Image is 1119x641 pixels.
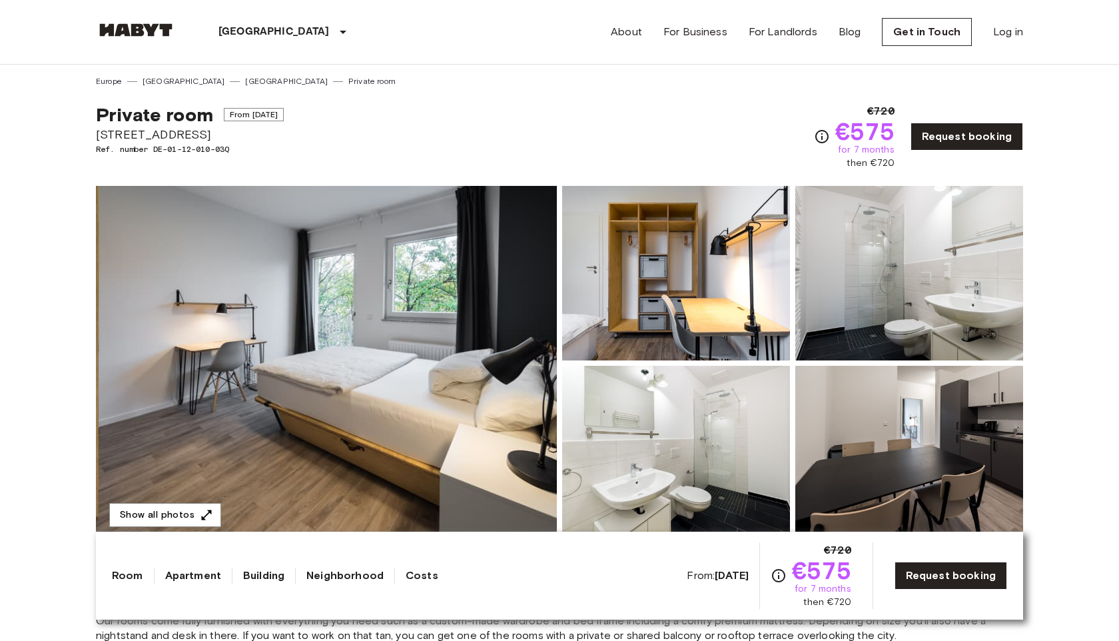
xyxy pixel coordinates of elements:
a: Apartment [165,568,221,584]
svg: Check cost overview for full price breakdown. Please note that discounts apply to new joiners onl... [814,129,830,145]
a: [GEOGRAPHIC_DATA] [143,75,225,87]
a: Costs [406,568,438,584]
span: €575 [835,119,895,143]
span: Ref. number DE-01-12-010-03Q [96,143,284,155]
img: Marketing picture of unit DE-01-12-010-03Q [96,186,557,540]
img: Picture of unit DE-01-12-010-03Q [795,186,1023,360]
img: Picture of unit DE-01-12-010-03Q [562,186,790,360]
span: for 7 months [838,143,895,157]
img: Picture of unit DE-01-12-010-03Q [562,366,790,540]
img: Habyt [96,23,176,37]
a: Building [243,568,284,584]
svg: Check cost overview for full price breakdown. Please note that discounts apply to new joiners onl... [771,568,787,584]
a: Blog [839,24,861,40]
button: Show all photos [109,503,221,528]
a: Request booking [895,562,1007,590]
a: Log in [993,24,1023,40]
a: Private room [348,75,396,87]
span: Private room [96,103,213,126]
a: Europe [96,75,122,87]
span: [STREET_ADDRESS] [96,126,284,143]
a: Request booking [911,123,1023,151]
a: [GEOGRAPHIC_DATA] [245,75,328,87]
a: Room [112,568,143,584]
p: [GEOGRAPHIC_DATA] [218,24,330,40]
span: €720 [867,103,895,119]
span: for 7 months [795,582,851,596]
span: €575 [792,558,851,582]
a: For Business [663,24,727,40]
span: From [DATE] [224,108,284,121]
img: Picture of unit DE-01-12-010-03Q [795,366,1023,540]
a: For Landlords [749,24,817,40]
span: then €720 [803,596,851,609]
span: then €720 [847,157,894,170]
span: €720 [824,542,851,558]
a: Get in Touch [882,18,972,46]
b: [DATE] [715,569,749,582]
a: About [611,24,642,40]
a: Neighborhood [306,568,384,584]
span: From: [687,568,749,583]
